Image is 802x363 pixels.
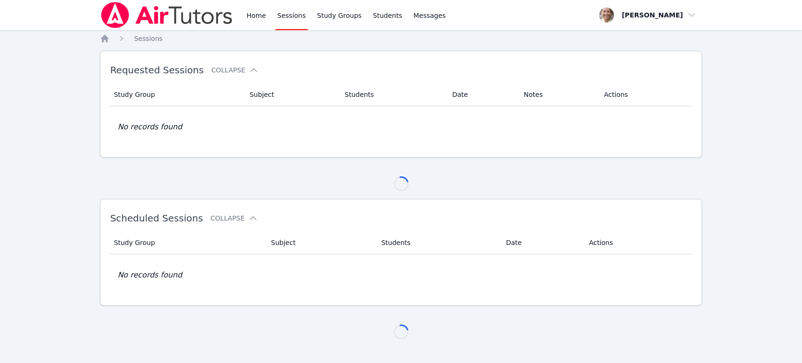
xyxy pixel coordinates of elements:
[110,254,692,296] td: No records found
[110,106,692,148] td: No records found
[244,83,339,106] th: Subject
[500,231,584,254] th: Date
[134,35,163,42] span: Sessions
[100,2,233,28] img: Air Tutors
[446,83,518,106] th: Date
[110,64,203,76] span: Requested Sessions
[413,11,446,20] span: Messages
[211,65,258,75] button: Collapse
[134,34,163,43] a: Sessions
[100,34,701,43] nav: Breadcrumb
[265,231,376,254] th: Subject
[584,231,692,254] th: Actions
[339,83,447,106] th: Students
[110,83,244,106] th: Study Group
[375,231,500,254] th: Students
[598,83,692,106] th: Actions
[518,83,599,106] th: Notes
[210,213,257,223] button: Collapse
[110,213,203,224] span: Scheduled Sessions
[110,231,265,254] th: Study Group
